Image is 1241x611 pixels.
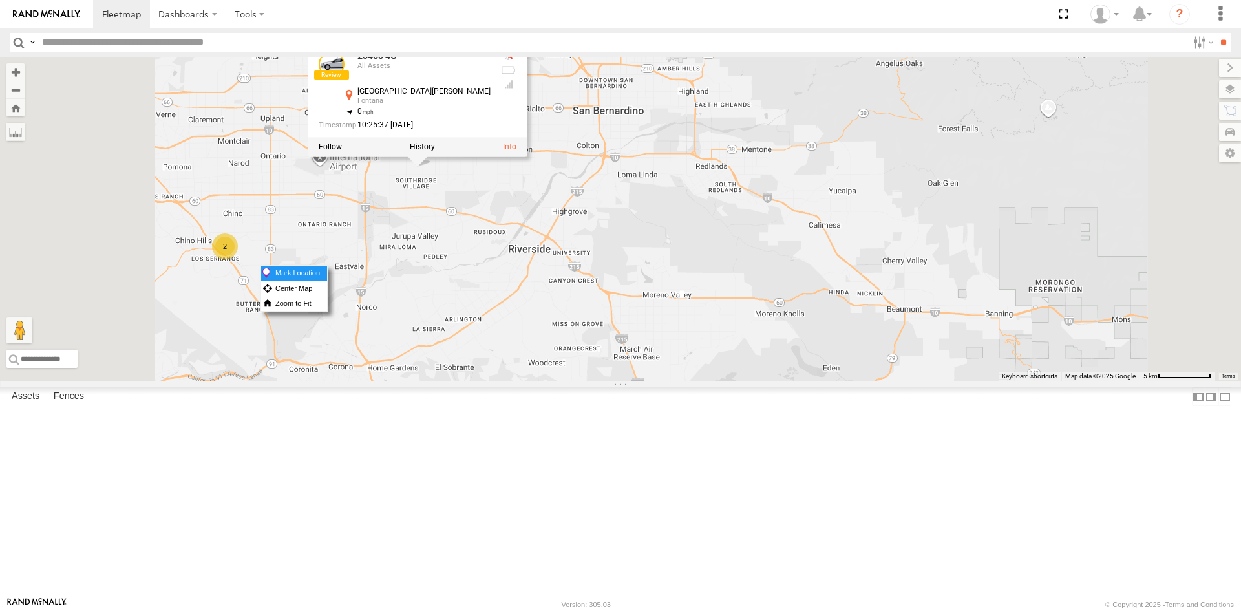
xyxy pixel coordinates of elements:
[6,317,32,343] button: Drag Pegman onto the map to open Street View
[562,601,611,608] div: Version: 305.03
[1086,5,1123,24] div: Sardor Khadjimedov
[503,143,516,152] a: View Asset Details
[5,388,46,406] label: Assets
[1140,372,1215,381] button: Map Scale: 5 km per 79 pixels
[7,598,67,611] a: Visit our Website
[410,143,435,152] label: View Asset History
[1105,601,1234,608] div: © Copyright 2025 -
[6,63,25,81] button: Zoom in
[6,123,25,141] label: Measure
[1165,601,1234,608] a: Terms and Conditions
[501,79,516,89] div: Last Event GSM Signal Strength
[319,143,342,152] label: Realtime tracking of Asset
[319,121,491,129] div: Date/time of location update
[261,281,327,296] label: Center Map
[1002,372,1057,381] button: Keyboard shortcuts
[501,51,516,61] div: No GPS Fix
[357,62,491,70] div: All Assets
[47,388,90,406] label: Fences
[212,233,238,259] div: 2
[1222,374,1235,379] a: Terms
[357,87,491,96] div: [GEOGRAPHIC_DATA][PERSON_NAME]
[1218,387,1231,406] label: Hide Summary Table
[1188,33,1216,52] label: Search Filter Options
[1192,387,1205,406] label: Dock Summary Table to the Left
[1169,4,1190,25] i: ?
[357,107,374,116] span: 0
[357,97,491,105] div: Fontana
[6,99,25,116] button: Zoom Home
[1143,372,1158,380] span: 5 km
[1065,372,1136,380] span: Map data ©2025 Google
[1205,387,1218,406] label: Dock Summary Table to the Right
[1219,144,1241,162] label: Map Settings
[13,10,80,19] img: rand-logo.svg
[27,33,37,52] label: Search Query
[6,81,25,99] button: Zoom out
[501,65,516,76] div: No battery health information received from this device.
[261,296,327,311] label: Zoom to Fit
[261,266,327,281] label: Mark Location
[357,51,491,61] div: 23465 4G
